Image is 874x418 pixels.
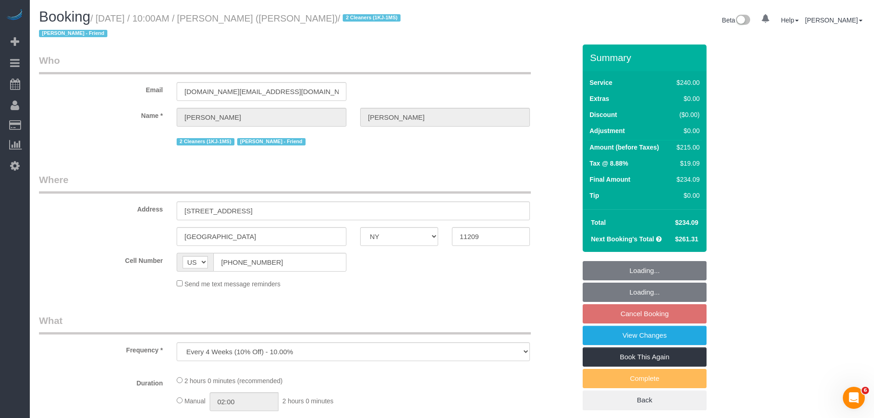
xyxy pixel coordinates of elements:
[39,173,531,194] legend: Where
[184,280,280,288] span: Send me text message reminders
[722,17,751,24] a: Beta
[673,78,700,87] div: $240.00
[590,52,702,63] h3: Summary
[583,390,707,410] a: Back
[590,175,630,184] label: Final Amount
[591,219,606,226] strong: Total
[32,108,170,120] label: Name *
[673,175,700,184] div: $234.09
[177,138,234,145] span: 2 Cleaners (1KJ-1MS)
[590,126,625,135] label: Adjustment
[673,191,700,200] div: $0.00
[32,342,170,355] label: Frequency *
[177,227,346,246] input: City
[184,397,206,405] span: Manual
[32,253,170,265] label: Cell Number
[590,78,612,87] label: Service
[583,347,707,367] a: Book This Again
[583,326,707,345] a: View Changes
[39,54,531,74] legend: Who
[673,110,700,119] div: ($0.00)
[675,235,698,243] span: $261.31
[735,15,750,27] img: New interface
[590,159,628,168] label: Tax @ 8.88%
[39,9,90,25] span: Booking
[673,126,700,135] div: $0.00
[862,387,869,394] span: 6
[360,108,530,127] input: Last Name
[39,314,531,334] legend: What
[590,143,659,152] label: Amount (before Taxes)
[213,253,346,272] input: Cell Number
[675,219,698,226] span: $234.09
[590,191,599,200] label: Tip
[177,82,346,101] input: Email
[32,201,170,214] label: Address
[591,235,654,243] strong: Next Booking's Total
[590,110,617,119] label: Discount
[39,13,403,39] small: / [DATE] / 10:00AM / [PERSON_NAME] ([PERSON_NAME])
[590,94,609,103] label: Extras
[184,377,283,385] span: 2 hours 0 minutes (recommended)
[343,14,401,22] span: 2 Cleaners (1KJ-1MS)
[237,138,306,145] span: [PERSON_NAME] - Friend
[39,30,107,37] span: [PERSON_NAME] - Friend
[843,387,865,409] iframe: Intercom live chat
[452,227,530,246] input: Zip Code
[177,108,346,127] input: First Name
[781,17,799,24] a: Help
[32,82,170,95] label: Email
[673,143,700,152] div: $215.00
[6,9,24,22] img: Automaid Logo
[32,375,170,388] label: Duration
[673,159,700,168] div: $19.09
[805,17,863,24] a: [PERSON_NAME]
[283,397,334,405] span: 2 hours 0 minutes
[673,94,700,103] div: $0.00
